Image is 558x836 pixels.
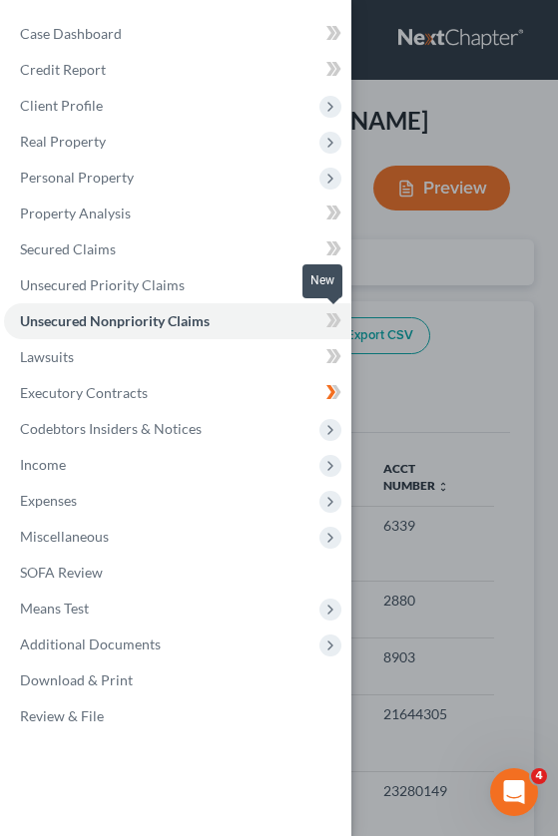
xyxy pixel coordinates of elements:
a: Executory Contracts [4,375,351,411]
a: Review & File [4,698,351,734]
span: Codebtors Insiders & Notices [20,420,202,437]
span: Unsecured Priority Claims [20,276,185,293]
span: Real Property [20,133,106,150]
a: Secured Claims [4,231,351,267]
span: Property Analysis [20,205,131,221]
div: New [302,264,342,297]
span: Review & File [20,707,104,724]
span: Means Test [20,600,89,617]
a: SOFA Review [4,555,351,591]
iframe: Intercom live chat [490,768,538,816]
a: Download & Print [4,662,351,698]
a: Credit Report [4,52,351,88]
span: Miscellaneous [20,528,109,545]
span: Secured Claims [20,240,116,257]
a: Unsecured Nonpriority Claims [4,303,351,339]
span: Client Profile [20,97,103,114]
span: Download & Print [20,671,133,688]
span: Expenses [20,492,77,509]
span: Unsecured Nonpriority Claims [20,312,210,329]
span: Executory Contracts [20,384,148,401]
span: 4 [531,768,547,784]
a: Property Analysis [4,196,351,231]
span: Additional Documents [20,635,161,652]
a: Unsecured Priority Claims [4,267,351,303]
span: Case Dashboard [20,25,122,42]
a: Lawsuits [4,339,351,375]
span: Lawsuits [20,348,74,365]
span: Income [20,456,66,473]
a: Case Dashboard [4,16,351,52]
span: Credit Report [20,61,106,78]
span: Personal Property [20,169,134,186]
span: SOFA Review [20,564,103,581]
